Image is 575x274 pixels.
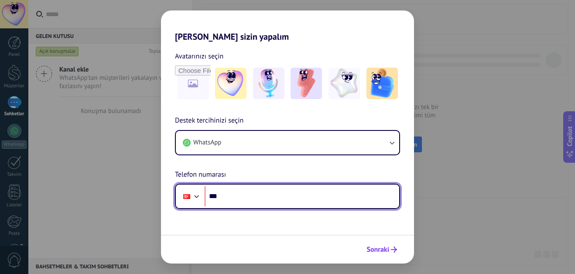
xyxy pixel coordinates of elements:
[193,138,221,147] span: WhatsApp
[175,115,243,127] span: Destek tercihinizi seçin
[291,68,322,99] img: -3.jpeg
[175,169,226,181] span: Telefon numarası
[161,10,414,42] h2: [PERSON_NAME] sizin yapalım
[366,68,398,99] img: -5.jpeg
[176,131,399,154] button: WhatsApp
[329,68,360,99] img: -4.jpeg
[363,242,401,257] button: Sonraki
[175,51,223,62] span: Avatarınızı seçin
[215,68,246,99] img: -1.jpeg
[253,68,284,99] img: -2.jpeg
[178,187,195,205] div: Turkey: + 90
[366,247,389,253] span: Sonraki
